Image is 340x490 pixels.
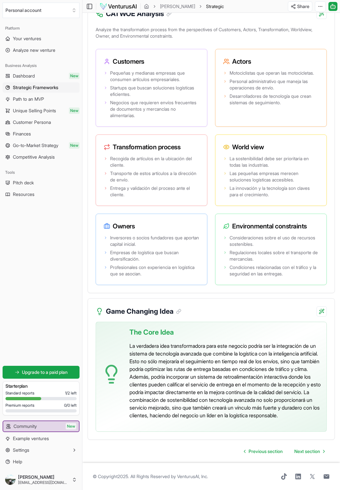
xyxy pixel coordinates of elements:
[230,93,319,106] span: Desarrolladores de tecnología que crean sistemas de seguimiento.
[110,185,199,198] span: Entrega y validación del proceso ante el cliente.
[230,185,319,198] span: La innovación y la tecnología son claves para el crecimiento.
[69,107,80,114] span: New
[3,129,80,139] a: Finances
[104,143,199,152] h3: Transformation process
[3,94,80,104] a: Path to an MVP
[64,403,77,408] span: 0 / 0 left
[13,435,49,442] span: Example ventures
[13,447,29,453] span: Settings
[18,474,69,480] span: [PERSON_NAME]
[223,57,319,66] h3: Actors
[3,457,80,467] a: Help
[99,3,137,10] img: logo
[110,85,199,97] span: Startups que buscan soluciones logísticas eficientes.
[297,3,309,10] span: Share
[160,3,195,10] a: [PERSON_NAME]
[3,167,80,178] div: Tools
[230,78,319,91] span: Personal administrativo que maneja las operaciones de envío.
[110,170,199,183] span: Transporte de estos artículos a la dirección de envío.
[110,155,199,168] span: Recogida de artículos en la ubicación del cliente.
[13,47,55,53] span: Analyze new venture
[13,191,34,198] span: Resources
[13,458,22,465] span: Help
[289,445,330,458] a: Go to next page
[230,235,319,247] span: Consideraciones sobre el uso de recursos sostenibles.
[3,23,80,33] div: Platform
[223,143,319,152] h3: World view
[110,264,199,277] span: Profesionales con experiencia en logística que se asocian.
[230,264,319,277] span: Condiciones relacionadas con el tráfico y la seguridad en las entregas.
[22,369,68,375] span: Upgrade to a paid plan
[249,448,283,455] span: Previous section
[223,222,319,231] h3: Environmental constraints
[13,35,41,42] span: Your ventures
[3,60,80,71] div: Business Analysis
[110,99,199,119] span: Negocios que requieren envíos frecuentes de documentos y mercancías no alimentarias.
[3,82,80,93] a: Strategic Frameworks
[69,73,80,79] span: New
[96,25,327,43] p: Analyze the transformation process from the perspectives of Customers, Actors, Transformation, Wo...
[230,70,314,76] span: Motociclistas que operan las motocicletas.
[3,3,80,18] button: Select an organization
[3,71,80,81] a: DashboardNew
[13,96,44,102] span: Path to an MVP
[239,445,288,458] a: Go to previous page
[288,1,312,12] button: Share
[230,170,319,183] span: Las pequeñas empresas merecen soluciones logísticas accesibles.
[5,403,34,408] span: Premium reports
[3,117,80,127] a: Customer Persona
[13,119,51,125] span: Customer Persona
[294,448,320,455] span: Next section
[5,391,34,396] span: Standard reports
[13,180,34,186] span: Pitch deck
[65,391,77,396] span: 1 / 2 left
[3,106,80,116] a: Unique Selling PointsNew
[5,475,15,485] img: ACg8ocI58U4ENNyvFco5XCmo2hbEex1UAssnJJ7esFQHkkaTe8DO3Jt1=s96-c
[106,306,181,317] h3: Game Changing Idea
[13,107,56,114] span: Unique Selling Points
[5,383,77,389] h3: Starter plan
[3,140,80,151] a: Go-to-Market StrategyNew
[3,472,80,487] button: [PERSON_NAME][EMAIL_ADDRESS][DOMAIN_NAME]
[3,33,80,44] a: Your ventures
[14,423,37,430] span: Community
[110,249,199,262] span: Empresas de logística que buscan diversificación.
[3,178,80,188] a: Pitch deck
[13,73,35,79] span: Dashboard
[230,249,319,262] span: Regulaciones locales sobre el transporte de mercancías.
[13,131,31,137] span: Finances
[3,152,80,162] a: Competitive Analysis
[3,366,80,379] a: Upgrade to a paid plan
[110,70,199,83] span: Pequeñas y medianas empresas que consumen artículos empresariales.
[13,142,58,149] span: Go-to-Market Strategy
[129,342,321,419] p: La verdadera idea transformadora para este negocio podría ser la integración de un sistema de tec...
[13,84,58,91] span: Strategic Frameworks
[18,480,69,485] span: [EMAIL_ADDRESS][DOMAIN_NAME]
[230,155,319,168] span: La sostenibilidad debe ser prioritaria en todas las industrias.
[129,327,174,337] span: The Core Idea
[93,473,208,480] span: © Copyright 2025 . All Rights Reserved by .
[3,421,79,431] a: CommunityNew
[177,474,207,479] a: VenturusAI, Inc
[104,57,199,66] h3: Customers
[110,235,199,247] span: Inversores o socios fundadores que aportan capital inicial.
[13,154,55,160] span: Competitive Analysis
[106,9,172,19] h3: CATWOE Analysis
[3,189,80,199] a: Resources
[3,45,80,55] a: Analyze new venture
[206,3,224,10] span: Strategic
[66,423,76,430] span: New
[104,222,199,231] h3: Owners
[144,3,224,10] nav: breadcrumb
[239,445,330,458] nav: pagination
[3,445,80,455] button: Settings
[3,433,80,444] a: Example ventures
[69,142,80,149] span: New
